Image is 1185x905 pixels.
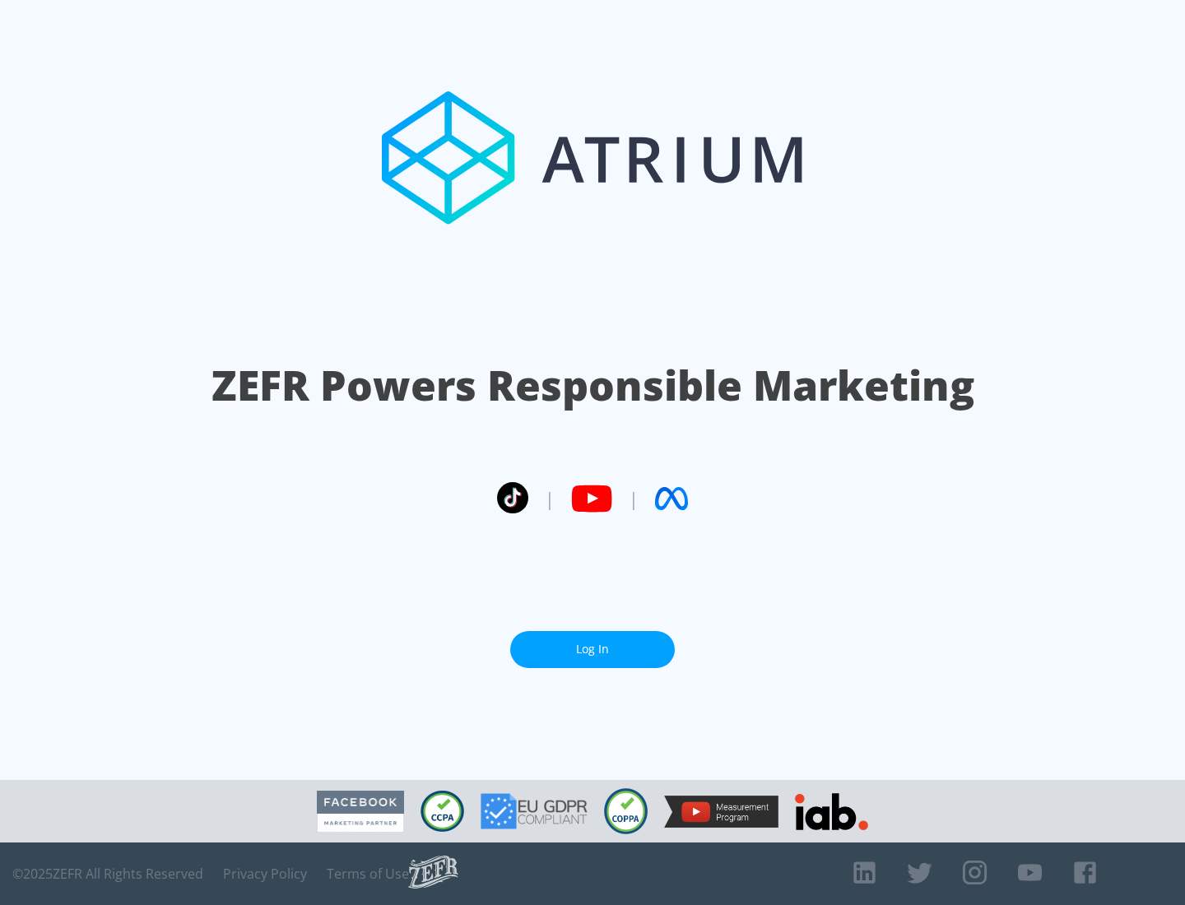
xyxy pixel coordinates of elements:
span: | [545,486,555,511]
a: Log In [510,631,675,668]
img: GDPR Compliant [481,793,588,829]
a: Terms of Use [327,866,409,882]
a: Privacy Policy [223,866,307,882]
span: © 2025 ZEFR All Rights Reserved [12,866,203,882]
img: Facebook Marketing Partner [317,791,404,833]
img: IAB [795,793,868,830]
img: YouTube Measurement Program [664,796,778,828]
h1: ZEFR Powers Responsible Marketing [211,357,974,414]
span: | [629,486,639,511]
img: CCPA Compliant [421,791,464,832]
img: COPPA Compliant [604,788,648,834]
